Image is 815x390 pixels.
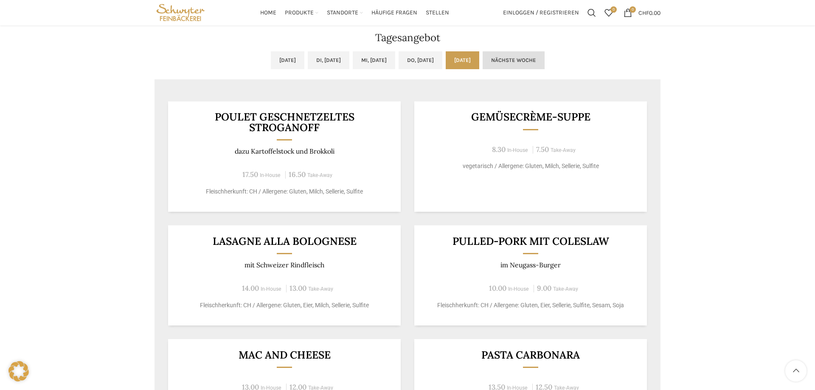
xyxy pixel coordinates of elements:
span: 13.00 [289,283,306,293]
a: Einloggen / Registrieren [499,4,583,21]
span: Häufige Fragen [371,9,417,17]
a: 0 CHF0.00 [619,4,665,21]
h3: Pasta Carbonara [425,350,637,360]
span: Take-Away [308,286,333,292]
p: im Neugass-Burger [425,261,637,269]
p: Fleischherkunft: CH / Allergene: Gluten, Eier, Milch, Sellerie, Sulfite [179,301,391,310]
span: CHF [638,9,649,16]
bdi: 0.00 [638,9,660,16]
a: [DATE] [271,51,304,69]
span: 0 [630,6,636,13]
a: [DATE] [446,51,479,69]
span: Take-Away [551,147,576,153]
span: Standorte [327,9,358,17]
span: 0 [610,6,617,13]
a: Stellen [426,4,449,21]
span: Produkte [285,9,314,17]
a: Suchen [583,4,600,21]
div: Main navigation [211,4,499,21]
a: Häufige Fragen [371,4,417,21]
div: Meine Wunschliste [600,4,617,21]
span: 17.50 [242,170,258,179]
span: In-House [507,147,528,153]
p: Fleischherkunft: CH / Allergene: Gluten, Milch, Sellerie, Sulfite [179,187,391,196]
span: 9.00 [537,283,551,293]
span: 7.50 [536,145,549,154]
a: Mi, [DATE] [353,51,395,69]
span: 10.00 [489,283,506,293]
span: 8.30 [492,145,506,154]
span: Take-Away [307,172,332,178]
h3: Mac and Cheese [179,350,391,360]
a: Di, [DATE] [308,51,349,69]
span: In-House [508,286,529,292]
a: Site logo [155,8,207,16]
p: vegetarisch / Allergene: Gluten, Milch, Sellerie, Sulfite [425,162,637,171]
h3: Pulled-Pork mit Coleslaw [425,236,637,247]
span: 16.50 [289,170,306,179]
a: Nächste Woche [483,51,545,69]
span: Einloggen / Registrieren [503,10,579,16]
a: 0 [600,4,617,21]
span: In-House [260,172,281,178]
span: In-House [261,286,281,292]
p: Fleischherkunft: CH / Allergene: Gluten, Eier, Sellerie, Sulfite, Sesam, Soja [425,301,637,310]
h3: Poulet Geschnetzeltes Stroganoff [179,112,391,132]
span: Home [260,9,276,17]
h3: Gemüsecrème-Suppe [425,112,637,122]
p: mit Schweizer Rindfleisch [179,261,391,269]
a: Produkte [285,4,318,21]
p: dazu Kartoffelstock und Brokkoli [179,147,391,155]
a: Home [260,4,276,21]
a: Do, [DATE] [399,51,442,69]
span: 14.00 [242,283,259,293]
h2: Tagesangebot [155,33,660,43]
a: Standorte [327,4,363,21]
span: Take-Away [553,286,578,292]
h3: LASAGNE ALLA BOLOGNESE [179,236,391,247]
a: Scroll to top button [785,360,807,382]
span: Stellen [426,9,449,17]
